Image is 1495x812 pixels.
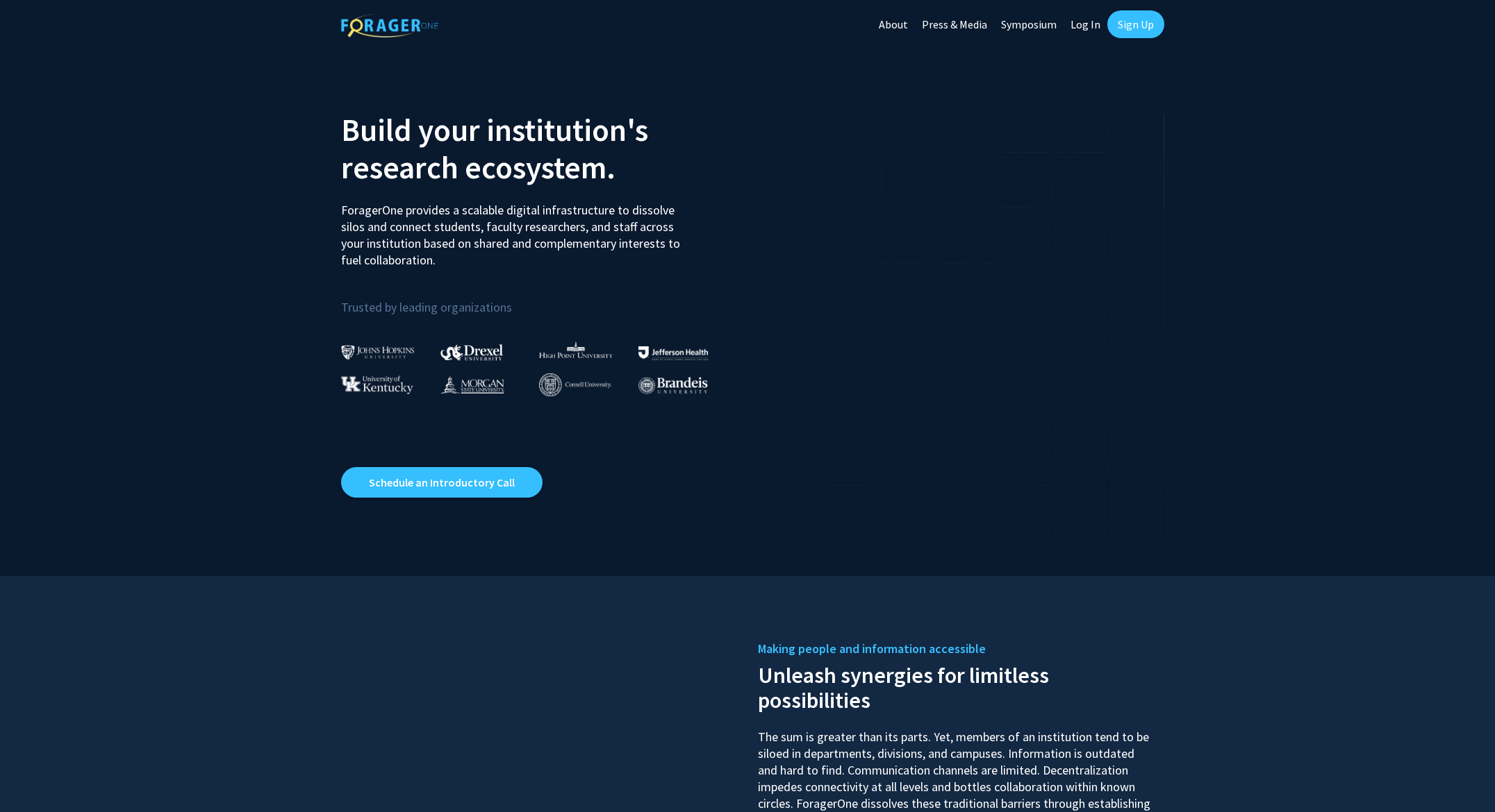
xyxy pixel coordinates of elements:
[1107,10,1164,38] a: Sign Up
[341,192,690,269] p: ForagerOne provides a scalable digital infrastructure to dissolve silos and connect students, fac...
[341,345,415,360] img: Johns Hopkins University
[539,341,613,358] img: High Point University
[341,467,543,498] a: Opens in a new tab
[758,638,1154,659] h5: Making people and information accessible
[341,13,438,37] img: ForagerOne Logo
[638,377,708,394] img: Brandeis University
[440,375,504,394] img: Morgan State University
[539,373,611,396] img: Cornell University
[758,659,1154,713] h2: Unleash synergies for limitless possibilities
[341,280,737,318] p: Trusted by leading organizations
[341,111,737,186] h2: Build your institution's research ecosystem.
[341,375,413,394] img: University of Kentucky
[440,344,503,360] img: Drexel University
[638,346,708,360] img: Thomas Jefferson University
